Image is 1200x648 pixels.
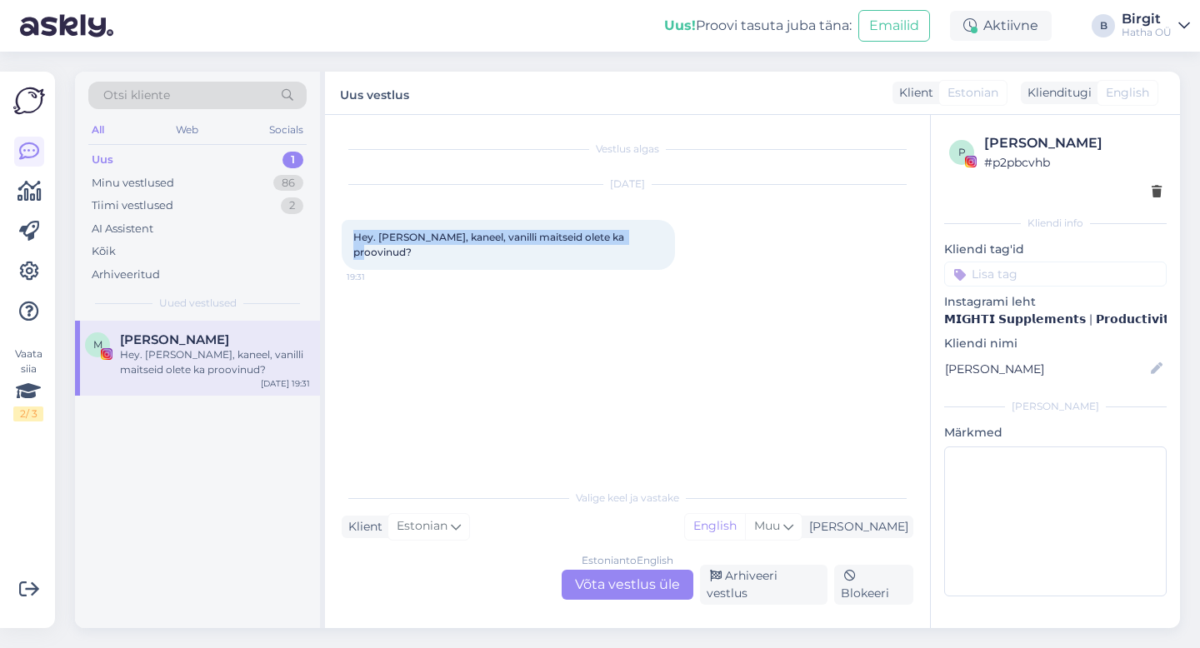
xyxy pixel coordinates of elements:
div: Kõik [92,243,116,260]
input: Lisa tag [944,262,1167,287]
p: Instagrami leht [944,293,1167,311]
div: Valige keel ja vastake [342,491,913,506]
div: Klienditugi [1021,84,1092,102]
div: Socials [266,119,307,141]
div: Blokeeri [834,565,913,605]
span: Muu [754,518,780,533]
span: English [1106,84,1149,102]
span: 19:31 [347,271,409,283]
div: [PERSON_NAME] [802,518,908,536]
p: Kliendi nimi [944,335,1167,352]
div: Uus [92,152,113,168]
div: [DATE] 19:31 [261,377,310,390]
div: Birgit [1122,12,1172,26]
div: Vaata siia [13,346,43,421]
div: Klient [892,84,933,102]
div: Proovi tasuta juba täna: [664,16,852,36]
p: Kliendi tag'id [944,241,1167,258]
span: Mike Sense [120,332,229,347]
span: p [958,146,966,158]
a: BirgitHatha OÜ [1122,12,1190,39]
span: Otsi kliente [103,87,170,104]
div: Kliendi info [944,216,1167,231]
div: # p2pbcvhb [984,153,1162,172]
p: Märkmed [944,424,1167,441]
div: Arhiveeritud [92,267,160,283]
span: Estonian [947,84,998,102]
div: Tiimi vestlused [92,197,173,214]
div: Vestlus algas [342,142,913,157]
div: All [88,119,107,141]
div: Aktiivne [950,11,1052,41]
div: English [685,514,745,539]
img: Askly Logo [13,85,45,117]
span: Uued vestlused [159,296,237,311]
div: Arhiveeri vestlus [700,565,827,605]
div: [PERSON_NAME] [984,133,1162,153]
div: Võta vestlus üle [562,570,693,600]
div: Klient [342,518,382,536]
b: Uus! [664,17,696,33]
span: Hey. [PERSON_NAME], kaneel, vanilli maitseid olete ka proovinud? [353,231,627,258]
div: Web [172,119,202,141]
div: [DATE] [342,177,913,192]
label: Uus vestlus [340,82,409,104]
div: Hey. [PERSON_NAME], kaneel, vanilli maitseid olete ka proovinud? [120,347,310,377]
span: Estonian [397,517,447,536]
p: 𝗠𝗜𝗚𝗛𝗧𝗜 𝗦𝘂𝗽𝗽𝗹𝗲𝗺𝗲𝗻𝘁𝘀 | 𝗣𝗿𝗼𝗱𝘂𝗰𝘁𝗶𝘃𝗶𝘁𝘆, 𝗪𝗲𝗹𝗹𝗻𝗲𝘀𝘀 & 𝗥𝗲𝘀𝗶𝗹𝗶𝗲𝗻𝗰𝗲 [944,311,1167,328]
div: B [1092,14,1115,37]
div: Hatha OÜ [1122,26,1172,39]
div: Minu vestlused [92,175,174,192]
input: Lisa nimi [945,360,1147,378]
div: [PERSON_NAME] [944,399,1167,414]
div: AI Assistent [92,221,153,237]
div: Estonian to English [582,553,673,568]
div: 2 / 3 [13,406,43,421]
button: Emailid [858,10,930,42]
span: M [93,338,102,351]
div: 86 [273,175,303,192]
div: 2 [281,197,303,214]
div: 1 [282,152,303,168]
